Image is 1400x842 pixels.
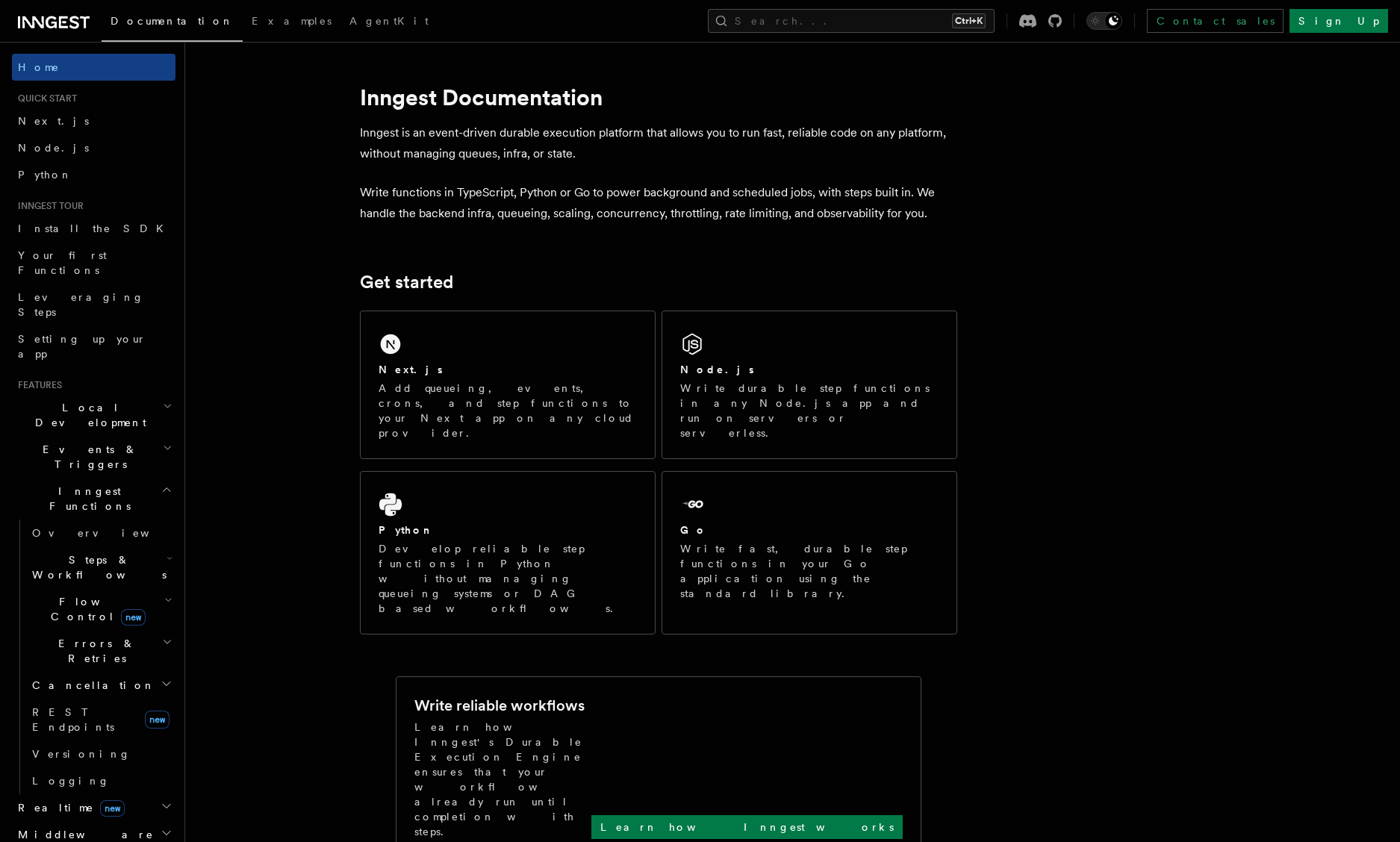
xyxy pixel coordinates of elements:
a: Python [12,161,175,188]
a: Logging [26,767,175,794]
a: Node.js [12,134,175,161]
button: Errors & Retries [26,630,175,672]
span: Realtime [12,800,125,815]
span: Python [18,169,72,181]
a: Home [12,54,175,81]
a: AgentKit [340,4,438,40]
span: Flow Control [26,594,164,624]
span: Cancellation [26,678,155,693]
a: Sign Up [1289,9,1388,33]
a: Next.jsAdd queueing, events, crons, and step functions to your Next app on any cloud provider. [360,311,656,459]
button: Realtimenew [12,794,175,821]
p: Write fast, durable step functions in your Go application using the standard library. [680,541,939,601]
h1: Inngest Documentation [360,84,957,110]
a: Your first Functions [12,242,175,284]
h2: Go [680,523,707,537]
span: Node.js [18,142,89,154]
span: Steps & Workflows [26,552,167,582]
span: new [121,609,146,626]
h2: Node.js [680,362,754,377]
span: Inngest Functions [12,484,161,514]
span: REST Endpoints [32,706,114,733]
span: AgentKit [349,15,429,27]
span: Quick start [12,93,77,105]
span: new [145,711,169,729]
span: Overview [32,527,186,539]
p: Inngest is an event-driven durable execution platform that allows you to run fast, reliable code ... [360,122,957,164]
a: Examples [243,4,340,40]
span: Errors & Retries [26,636,162,666]
span: Features [12,379,62,391]
span: Inngest tour [12,200,84,212]
div: Inngest Functions [12,520,175,794]
span: Your first Functions [18,249,107,276]
span: Next.js [18,115,89,127]
span: Home [18,60,60,75]
p: Write functions in TypeScript, Python or Go to power background and scheduled jobs, with steps bu... [360,182,957,224]
button: Flow Controlnew [26,588,175,630]
span: Versioning [32,748,131,760]
button: Search...Ctrl+K [708,9,995,33]
button: Local Development [12,394,175,436]
a: REST Endpointsnew [26,699,175,740]
span: Events & Triggers [12,442,163,472]
h2: Next.js [379,362,443,377]
a: Next.js [12,107,175,134]
a: PythonDevelop reliable step functions in Python without managing queueing systems or DAG based wo... [360,471,656,634]
a: Node.jsWrite durable step functions in any Node.js app and run on servers or serverless. [662,311,957,459]
span: new [100,800,125,817]
a: Overview [26,520,175,546]
p: Add queueing, events, crons, and step functions to your Next app on any cloud provider. [379,381,637,440]
a: GoWrite fast, durable step functions in your Go application using the standard library. [662,471,957,634]
button: Steps & Workflows [26,546,175,588]
span: Logging [32,775,110,787]
a: Documentation [102,4,243,42]
button: Cancellation [26,672,175,699]
p: Learn how Inngest works [600,820,894,835]
h2: Python [379,523,434,537]
p: Write durable step functions in any Node.js app and run on servers or serverless. [680,381,939,440]
a: Get started [360,272,453,293]
a: Install the SDK [12,215,175,242]
span: Leveraging Steps [18,291,144,318]
a: Leveraging Steps [12,284,175,325]
span: Setting up your app [18,333,146,360]
span: Examples [252,15,332,27]
button: Events & Triggers [12,436,175,478]
span: Documentation [111,15,234,27]
kbd: Ctrl+K [952,13,986,28]
span: Middleware [12,827,154,842]
a: Contact sales [1147,9,1284,33]
a: Setting up your app [12,325,175,367]
h2: Write reliable workflows [414,695,585,716]
span: Local Development [12,400,163,430]
button: Toggle dark mode [1086,12,1122,30]
button: Inngest Functions [12,478,175,520]
p: Learn how Inngest's Durable Execution Engine ensures that your workflow already run until complet... [414,720,591,839]
span: Install the SDK [18,222,172,234]
a: Learn how Inngest works [591,815,903,839]
a: Versioning [26,740,175,767]
p: Develop reliable step functions in Python without managing queueing systems or DAG based workflows. [379,541,637,616]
